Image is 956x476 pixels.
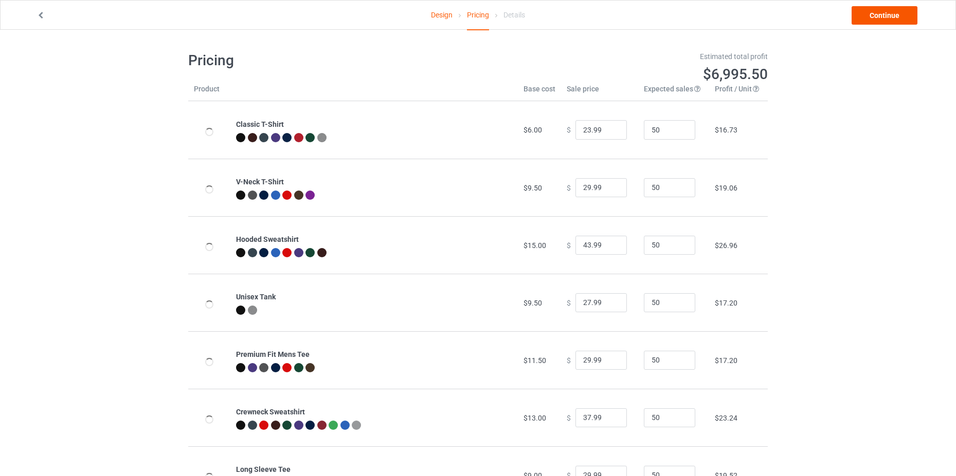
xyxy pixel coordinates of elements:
div: Estimated total profit [485,51,768,62]
img: heather_texture.png [248,306,257,315]
b: Long Sleeve Tee [236,465,291,473]
span: $13.00 [524,414,546,422]
span: $ [567,241,571,249]
span: $9.50 [524,184,542,192]
b: Classic T-Shirt [236,120,284,128]
b: Premium Fit Mens Tee [236,350,310,358]
span: $26.96 [715,241,737,250]
span: $ [567,413,571,422]
th: Sale price [561,84,638,101]
th: Base cost [518,84,561,101]
div: Pricing [467,1,489,30]
h1: Pricing [188,51,471,70]
span: $ [567,126,571,134]
span: $11.50 [524,356,546,365]
span: $17.20 [715,356,737,365]
span: $16.73 [715,126,737,134]
span: $23.24 [715,414,737,422]
span: $ [567,298,571,307]
span: $ [567,183,571,192]
span: $ [567,356,571,364]
span: $6,995.50 [703,66,768,83]
span: $6.00 [524,126,542,134]
span: $17.20 [715,299,737,307]
a: Design [431,1,453,29]
span: $19.06 [715,184,737,192]
span: $15.00 [524,241,546,250]
div: Details [503,1,525,29]
a: Continue [852,6,917,25]
b: V-Neck T-Shirt [236,178,284,186]
th: Product [188,84,230,101]
th: Profit / Unit [709,84,768,101]
img: heather_texture.png [317,133,327,142]
span: $9.50 [524,299,542,307]
th: Expected sales [638,84,709,101]
b: Crewneck Sweatshirt [236,408,305,416]
b: Hooded Sweatshirt [236,235,299,243]
b: Unisex Tank [236,293,276,301]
